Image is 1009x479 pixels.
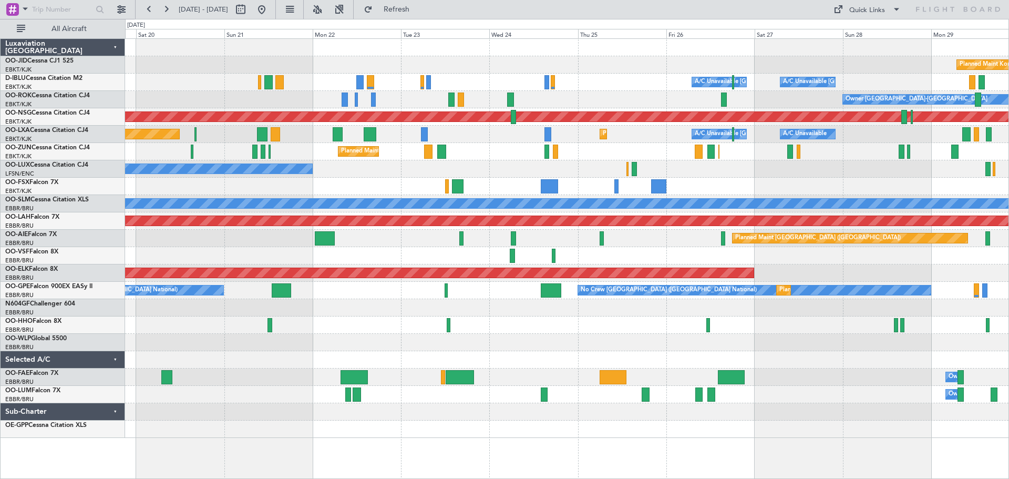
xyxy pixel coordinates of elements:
[5,127,30,134] span: OO-LXA
[5,214,59,220] a: OO-LAHFalcon 7X
[5,152,32,160] a: EBKT/KJK
[695,74,890,90] div: A/C Unavailable [GEOGRAPHIC_DATA] ([GEOGRAPHIC_DATA] National)
[5,127,88,134] a: OO-LXACessna Citation CJ4
[401,29,489,38] div: Tue 23
[5,231,28,238] span: OO-AIE
[5,83,32,91] a: EBKT/KJK
[5,75,26,81] span: D-IBLU
[5,222,34,230] a: EBBR/BRU
[5,370,29,376] span: OO-FAE
[5,370,58,376] a: OO-FAEFalcon 7X
[5,197,30,203] span: OO-SLM
[783,74,951,90] div: A/C Unavailable [GEOGRAPHIC_DATA]-[GEOGRAPHIC_DATA]
[846,91,987,107] div: Owner [GEOGRAPHIC_DATA]-[GEOGRAPHIC_DATA]
[5,162,88,168] a: OO-LUXCessna Citation CJ4
[375,6,419,13] span: Refresh
[5,205,34,212] a: EBBR/BRU
[5,309,34,317] a: EBBR/BRU
[828,1,906,18] button: Quick Links
[779,282,970,298] div: Planned Maint [GEOGRAPHIC_DATA] ([GEOGRAPHIC_DATA] National)
[5,335,67,342] a: OO-WLPGlobal 5500
[5,388,60,394] a: OO-LUMFalcon 7X
[32,2,92,17] input: Trip Number
[224,29,313,38] div: Sun 21
[5,118,32,126] a: EBKT/KJK
[179,5,228,14] span: [DATE] - [DATE]
[5,422,87,429] a: OE-GPPCessna Citation XLS
[5,145,90,151] a: OO-ZUNCessna Citation CJ4
[5,249,58,255] a: OO-VSFFalcon 8X
[5,274,34,282] a: EBBR/BRU
[5,214,30,220] span: OO-LAH
[5,266,58,272] a: OO-ELKFalcon 8X
[5,266,29,272] span: OO-ELK
[5,335,31,342] span: OO-WLP
[5,291,34,299] a: EBBR/BRU
[5,326,34,334] a: EBBR/BRU
[783,126,827,142] div: A/C Unavailable
[489,29,578,38] div: Wed 24
[136,29,224,38] div: Sat 20
[5,318,61,324] a: OO-HHOFalcon 8X
[5,249,29,255] span: OO-VSF
[5,301,75,307] a: N604GFChallenger 604
[578,29,666,38] div: Thu 25
[5,75,83,81] a: D-IBLUCessna Citation M2
[5,187,32,195] a: EBKT/KJK
[5,93,32,99] span: OO-ROK
[5,283,92,290] a: OO-GPEFalcon 900EX EASy II
[843,29,931,38] div: Sun 28
[5,100,32,108] a: EBKT/KJK
[581,282,757,298] div: No Crew [GEOGRAPHIC_DATA] ([GEOGRAPHIC_DATA] National)
[127,21,145,30] div: [DATE]
[755,29,843,38] div: Sat 27
[5,66,32,74] a: EBKT/KJK
[5,257,34,264] a: EBBR/BRU
[5,110,90,116] a: OO-NSGCessna Citation CJ4
[359,1,422,18] button: Refresh
[5,378,34,386] a: EBBR/BRU
[5,162,30,168] span: OO-LUX
[5,239,34,247] a: EBBR/BRU
[603,126,725,142] div: Planned Maint Kortrijk-[GEOGRAPHIC_DATA]
[5,283,30,290] span: OO-GPE
[5,179,29,186] span: OO-FSX
[5,93,90,99] a: OO-ROKCessna Citation CJ4
[5,135,32,143] a: EBKT/KJK
[12,21,114,37] button: All Aircraft
[5,179,58,186] a: OO-FSXFalcon 7X
[5,318,33,324] span: OO-HHO
[5,343,34,351] a: EBBR/BRU
[5,170,34,178] a: LFSN/ENC
[666,29,755,38] div: Fri 26
[5,388,32,394] span: OO-LUM
[5,395,34,403] a: EBBR/BRU
[5,231,57,238] a: OO-AIEFalcon 7X
[27,25,111,33] span: All Aircraft
[695,126,890,142] div: A/C Unavailable [GEOGRAPHIC_DATA] ([GEOGRAPHIC_DATA] National)
[341,144,464,159] div: Planned Maint Kortrijk-[GEOGRAPHIC_DATA]
[5,301,30,307] span: N604GF
[5,422,28,429] span: OE-GPP
[5,110,32,116] span: OO-NSG
[5,197,89,203] a: OO-SLMCessna Citation XLS
[313,29,401,38] div: Mon 22
[5,58,74,64] a: OO-JIDCessna CJ1 525
[849,5,885,16] div: Quick Links
[735,230,901,246] div: Planned Maint [GEOGRAPHIC_DATA] ([GEOGRAPHIC_DATA])
[5,145,32,151] span: OO-ZUN
[5,58,27,64] span: OO-JID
